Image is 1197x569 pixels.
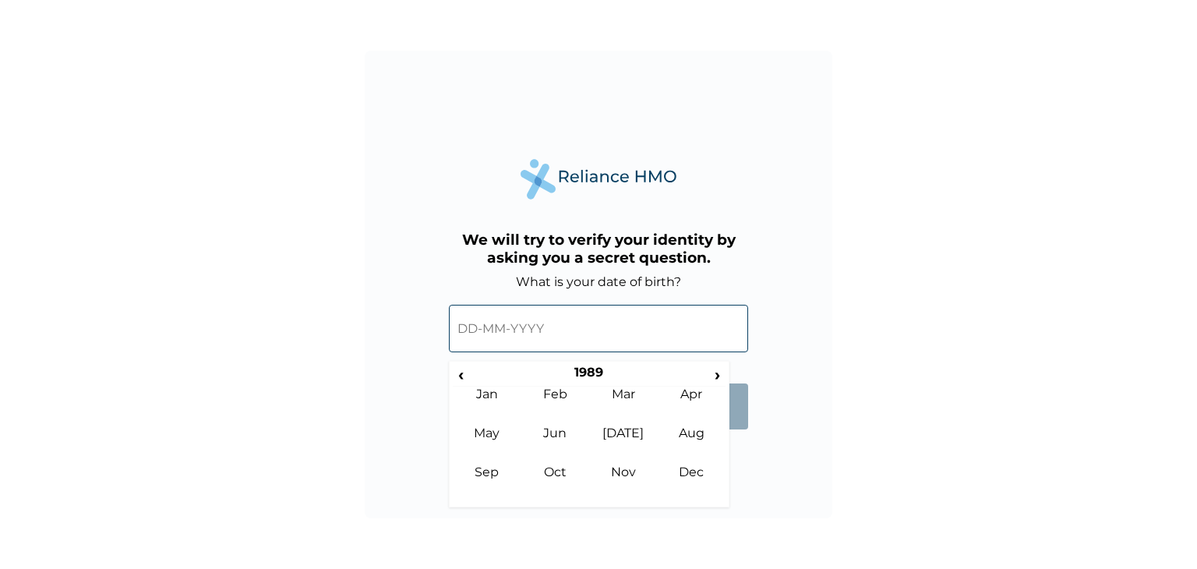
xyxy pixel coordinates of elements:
img: Reliance Health's Logo [521,159,676,199]
input: DD-MM-YYYY [449,305,748,352]
td: Apr [658,387,726,426]
label: What is your date of birth? [516,274,681,289]
td: [DATE] [589,426,658,465]
th: 1989 [469,365,708,387]
h3: We will try to verify your identity by asking you a secret question. [449,231,748,267]
span: ‹ [453,365,469,384]
td: Dec [658,465,726,504]
td: Aug [658,426,726,465]
td: Sep [453,465,521,504]
td: Feb [521,387,590,426]
td: Jun [521,426,590,465]
td: May [453,426,521,465]
td: Mar [589,387,658,426]
span: › [709,365,726,384]
td: Nov [589,465,658,504]
td: Jan [453,387,521,426]
td: Oct [521,465,590,504]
